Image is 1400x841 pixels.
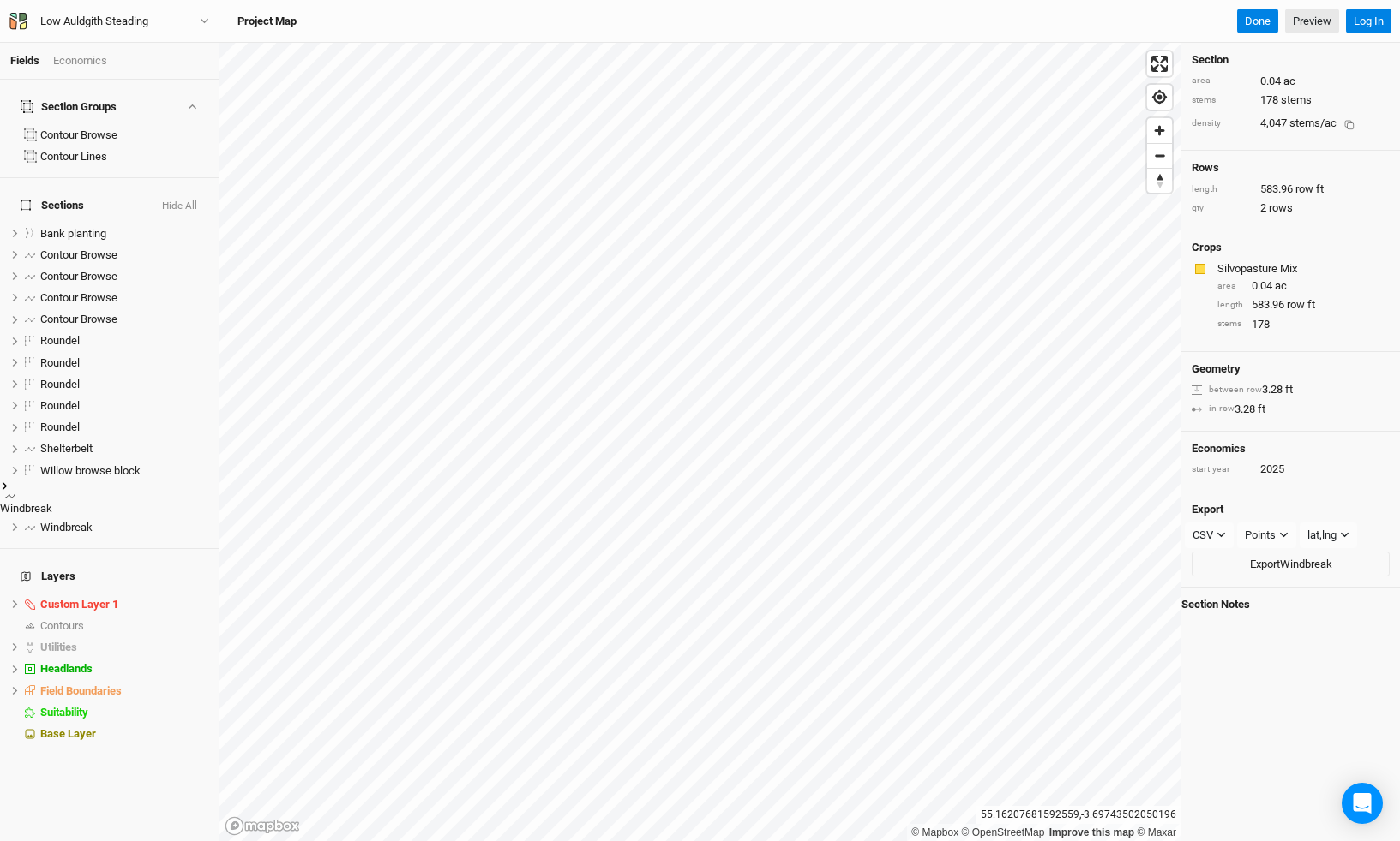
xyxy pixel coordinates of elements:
[40,227,208,241] div: Bank planting
[1192,552,1390,577] button: ExportWindbreak
[237,15,297,28] h3: Project Map
[40,727,96,740] span: Base Layer
[40,420,80,433] span: Roundel
[40,641,208,654] div: Utilities
[1192,402,1390,417] div: 3.28
[1287,297,1315,313] span: row ft
[1300,522,1357,548] button: lat,lng
[40,378,80,391] span: Roundel
[40,521,208,534] div: Windbreak
[40,598,208,611] div: Custom Layer 1
[40,442,93,455] span: Shelterbelt
[184,101,199,112] button: Show section groups
[1217,299,1243,312] div: length
[40,598,118,611] span: Custom Layer 1
[1192,442,1390,456] h4: Economics
[40,291,208,305] div: Contour Browse
[1147,143,1172,168] button: Zoom out
[21,100,117,114] div: Section Groups
[1137,826,1176,838] a: Maxar
[40,662,93,675] span: Headlands
[1269,200,1293,216] span: rows
[161,200,198,212] button: Hide All
[1192,403,1235,415] div: in row
[1192,183,1252,196] div: length
[40,521,93,534] span: Windbreak
[1192,384,1262,397] div: between row
[1285,9,1339,34] a: Preview
[1237,522,1296,548] button: Points
[40,619,84,632] span: Contours
[1285,382,1293,397] span: ft
[1237,9,1278,34] button: Done
[1281,92,1312,108] span: stems
[1337,111,1362,137] button: Copy
[1147,168,1172,193] button: Reset bearing to north
[1192,161,1390,175] h4: Rows
[1192,241,1222,254] h4: Crops
[9,12,210,31] button: Low Auldgith Steading
[40,684,208,698] div: Field Boundaries
[40,464,208,478] div: Willow browse block
[1217,261,1386,277] div: Silvopasture Mix
[1192,200,1390,216] div: 2
[40,356,208,370] div: Roundel
[1217,280,1243,293] div: area
[1192,463,1252,476] div: start year
[911,826,958,838] a: Mapbox
[40,270,208,283] div: Contour Browse
[53,53,107,69] div: Economics
[40,334,80,347] span: Roundel
[40,13,148,30] div: Low Auldgith Steading
[1192,182,1390,197] div: 583.96
[40,334,208,348] div: Roundel
[10,54,39,67] a: Fields
[1307,527,1337,544] div: lat,lng
[40,420,208,434] div: Roundel
[40,356,80,369] span: Roundel
[40,727,208,741] div: Base Layer
[40,248,208,262] div: Contour Browse
[1295,182,1324,197] span: row ft
[1217,297,1390,313] div: 583.96
[1192,202,1252,215] div: qty
[40,399,80,412] span: Roundel
[1275,278,1287,294] span: ac
[40,313,117,325] span: Contour Browse
[1192,382,1390,397] div: 3.28
[1147,51,1172,76] span: Enter fullscreen
[219,43,1181,841] canvas: Map
[40,662,208,676] div: Headlands
[40,313,208,326] div: Contour Browse
[1342,783,1383,824] div: Open Intercom Messenger
[1217,317,1390,332] div: 178
[40,128,208,142] div: Contour Browse
[1289,116,1337,129] span: stems/ac
[1181,598,1250,611] span: Section Notes
[1147,169,1172,193] span: Reset bearing to north
[40,684,122,697] span: Field Boundaries
[1147,118,1172,143] button: Zoom in
[40,641,77,653] span: Utilities
[21,199,84,212] span: Sections
[1192,75,1252,87] div: area
[962,826,1045,838] a: OpenStreetMap
[976,806,1181,824] div: 55.16207681592559 , -3.69743502050196
[1192,117,1252,130] div: density
[40,248,117,261] span: Contour Browse
[40,227,106,240] span: Bank planting
[1217,318,1243,331] div: stems
[1260,111,1362,137] div: 4,047
[1192,503,1390,516] h4: Export
[40,706,208,719] div: Suitability
[1192,94,1252,107] div: stems
[1346,9,1391,34] button: Log In
[40,442,208,456] div: Shelterbelt
[40,270,117,283] span: Contour Browse
[10,559,208,593] h4: Layers
[40,378,208,391] div: Roundel
[1147,85,1172,110] button: Find my location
